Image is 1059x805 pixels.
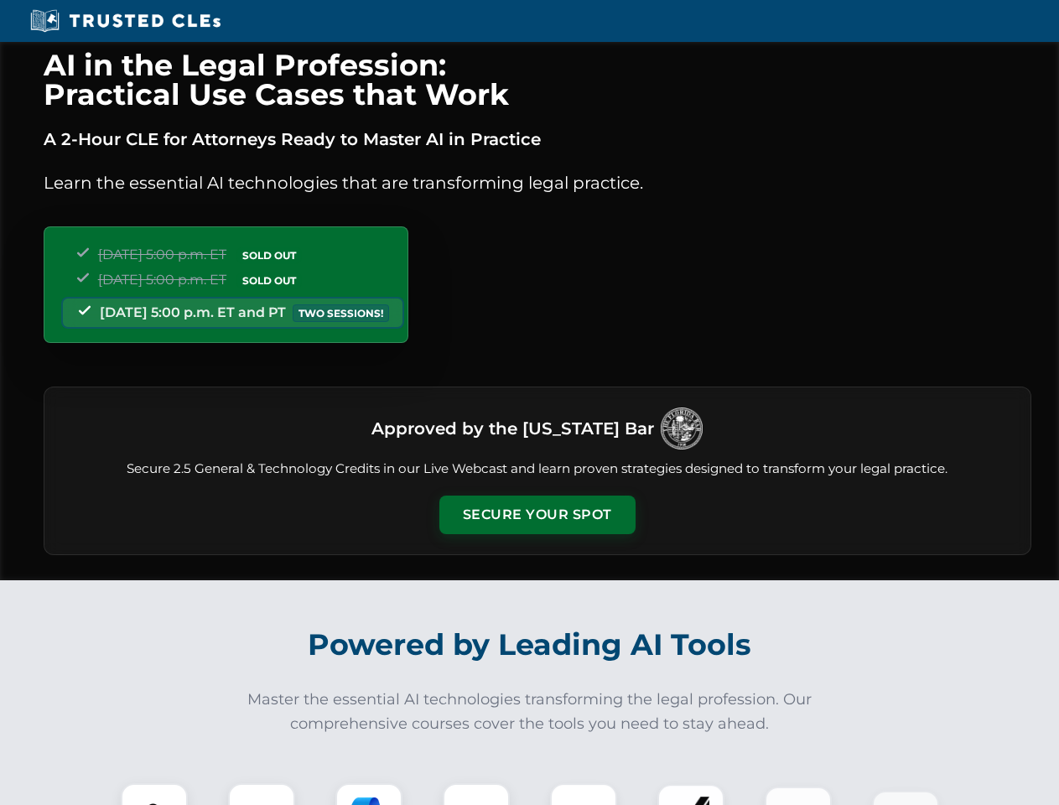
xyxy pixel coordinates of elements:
h2: Powered by Leading AI Tools [65,615,994,674]
img: Logo [661,408,703,449]
p: A 2-Hour CLE for Attorneys Ready to Master AI in Practice [44,126,1031,153]
p: Learn the essential AI technologies that are transforming legal practice. [44,169,1031,196]
h3: Approved by the [US_STATE] Bar [371,413,654,444]
button: Secure Your Spot [439,496,636,534]
span: [DATE] 5:00 p.m. ET [98,247,226,262]
img: Trusted CLEs [25,8,226,34]
h1: AI in the Legal Profession: Practical Use Cases that Work [44,50,1031,109]
span: [DATE] 5:00 p.m. ET [98,272,226,288]
span: SOLD OUT [236,247,302,264]
p: Secure 2.5 General & Technology Credits in our Live Webcast and learn proven strategies designed ... [65,460,1010,479]
p: Master the essential AI technologies transforming the legal profession. Our comprehensive courses... [236,688,823,736]
span: SOLD OUT [236,272,302,289]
